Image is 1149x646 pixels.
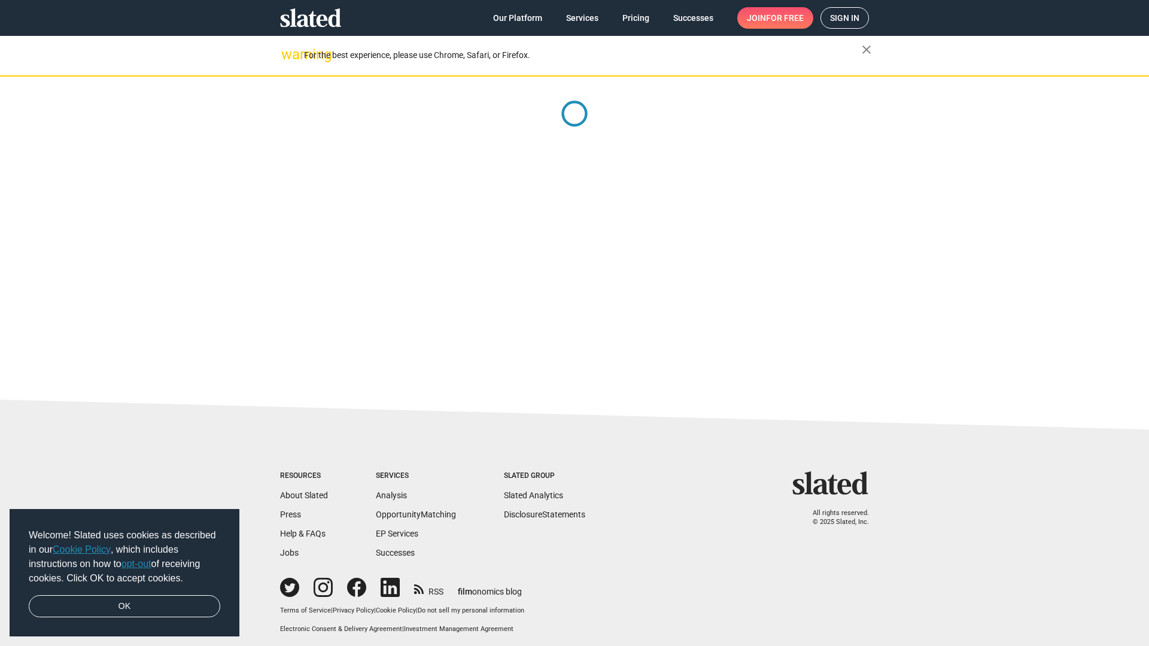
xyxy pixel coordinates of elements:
[280,471,328,481] div: Resources
[493,7,542,29] span: Our Platform
[504,490,563,500] a: Slated Analytics
[280,625,402,633] a: Electronic Consent & Delivery Agreement
[376,607,416,614] a: Cookie Policy
[121,559,151,569] a: opt-out
[416,607,418,614] span: |
[830,8,859,28] span: Sign in
[280,607,331,614] a: Terms of Service
[376,490,407,500] a: Analysis
[10,509,239,637] div: cookieconsent
[664,7,723,29] a: Successes
[747,7,804,29] span: Join
[376,471,456,481] div: Services
[504,471,585,481] div: Slated Group
[484,7,552,29] a: Our Platform
[331,607,333,614] span: |
[820,7,869,29] a: Sign in
[414,579,443,598] a: RSS
[376,510,456,519] a: OpportunityMatching
[859,42,874,57] mat-icon: close
[280,548,299,557] a: Jobs
[280,529,326,538] a: Help & FAQs
[29,528,220,586] span: Welcome! Slated uses cookies as described in our , which includes instructions on how to of recei...
[557,7,608,29] a: Services
[458,587,472,596] span: film
[53,544,111,554] a: Cookie Policy
[737,7,813,29] a: Joinfor free
[280,510,301,519] a: Press
[673,7,713,29] span: Successes
[800,509,869,526] p: All rights reserved. © 2025 Slated, Inc.
[376,548,415,557] a: Successes
[280,490,328,500] a: About Slated
[504,510,585,519] a: DisclosureStatements
[458,577,522,598] a: filmonomics blog
[622,7,649,29] span: Pricing
[281,47,296,62] mat-icon: warning
[304,47,862,63] div: For the best experience, please use Chrome, Safari, or Firefox.
[374,607,376,614] span: |
[404,625,513,633] a: Investment Management Agreement
[613,7,659,29] a: Pricing
[566,7,598,29] span: Services
[376,529,418,538] a: EP Services
[29,595,220,618] a: dismiss cookie message
[766,7,804,29] span: for free
[418,607,524,615] button: Do not sell my personal information
[402,625,404,633] span: |
[333,607,374,614] a: Privacy Policy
